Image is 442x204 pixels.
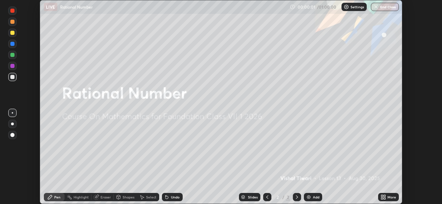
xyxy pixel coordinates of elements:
[74,195,89,199] div: Highlight
[123,195,134,199] div: Shapes
[350,5,364,9] p: Settings
[54,195,60,199] div: Pen
[60,4,93,10] p: Rational Number
[313,195,319,199] div: Add
[100,195,111,199] div: Eraser
[146,195,156,199] div: Select
[306,194,311,200] img: add-slide-button
[274,195,281,199] div: 2
[371,3,399,11] button: End Class
[344,4,349,10] img: class-settings-icons
[286,194,290,200] div: 2
[387,195,396,199] div: More
[373,4,379,10] img: end-class-cross
[282,195,285,199] div: /
[171,195,180,199] div: Undo
[46,4,55,10] p: LIVE
[248,195,258,199] div: Slides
